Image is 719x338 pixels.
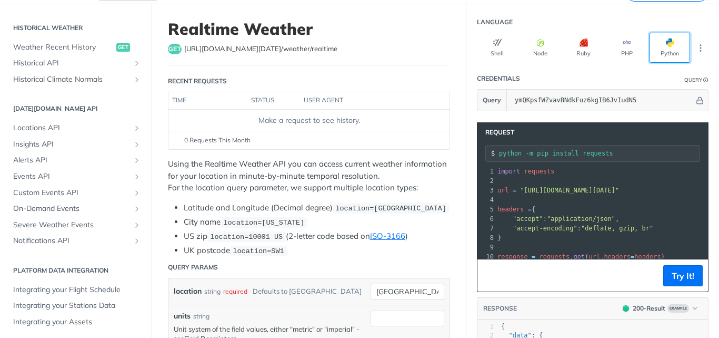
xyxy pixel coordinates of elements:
span: location=10001 US [210,233,283,241]
a: Locations APIShow subpages for Locations API [8,120,144,136]
span: "accept-encoding" [513,225,577,232]
button: Show subpages for Insights API [133,140,141,149]
span: get [116,43,130,52]
span: Example [667,304,689,313]
li: US zip (2-letter code based on ) [184,230,450,243]
span: requests [540,253,570,260]
div: string [193,312,209,321]
button: Try It! [663,265,703,286]
button: Show subpages for Alerts API [133,156,141,165]
li: UK postcode [184,245,450,257]
a: Insights APIShow subpages for Insights API [8,137,144,152]
span: get [574,253,585,260]
a: Integrating your Stations Data [8,298,144,314]
a: On-Demand EventsShow subpages for On-Demand Events [8,201,144,217]
button: Node [520,33,561,63]
button: Ruby [563,33,604,63]
span: = [532,253,535,260]
span: On-Demand Events [13,204,130,214]
button: Show subpages for On-Demand Events [133,205,141,213]
span: Query [483,95,501,105]
span: requests [524,168,555,175]
div: Credentials [477,74,520,83]
span: } [497,234,501,242]
a: Integrating your Flight Schedule [8,282,144,298]
span: Integrating your Flight Schedule [13,285,141,295]
a: Historical Climate NormalsShow subpages for Historical Climate Normals [8,72,144,88]
span: = [631,253,634,260]
span: "[URL][DOMAIN_NAME][DATE]" [520,187,619,194]
span: headers [497,206,524,213]
i: Information [703,78,708,83]
button: Show subpages for Custom Events API [133,189,141,197]
span: url [497,187,509,194]
button: More Languages [693,40,708,56]
div: Recent Requests [168,76,227,86]
button: Show subpages for Historical API [133,59,141,67]
div: 200 - Result [633,304,665,313]
th: user agent [300,92,428,109]
a: Notifications APIShow subpages for Notifications API [8,233,144,249]
li: Latitude and Longitude (Decimal degree) [184,202,450,214]
div: string [204,284,221,299]
div: 4 [477,195,495,205]
span: Integrating your Stations Data [13,301,141,311]
span: Events API [13,171,130,182]
div: required [223,284,247,299]
span: location=[US_STATE] [223,219,304,227]
a: Severe Weather EventsShow subpages for Severe Weather Events [8,217,144,233]
span: Historical Climate Normals [13,74,130,85]
span: Notifications API [13,236,130,246]
p: Using the Realtime Weather API you can access current weather information for your location in mi... [168,158,450,194]
button: Show subpages for Notifications API [133,237,141,245]
div: Query [684,76,702,84]
span: "accept" [513,215,543,223]
div: 7 [477,224,495,233]
h2: Platform DATA integration [8,266,144,275]
h2: [DATE][DOMAIN_NAME] API [8,104,144,113]
span: = [513,187,516,194]
div: 8 [477,233,495,243]
input: Request instructions [499,150,700,157]
h2: Historical Weather [8,23,144,33]
a: Weather Recent Historyget [8,40,144,55]
div: 5 [477,205,495,214]
span: { [497,206,535,213]
th: time [168,92,247,109]
div: QueryInformation [684,76,708,84]
span: Insights API [13,139,130,150]
span: Locations API [13,123,130,133]
span: Integrating your Assets [13,317,141,327]
span: headers [634,253,661,260]
span: Request [480,128,514,137]
button: Python [650,33,690,63]
a: Custom Events APIShow subpages for Custom Events API [8,185,144,201]
div: Make a request to see history. [173,115,445,126]
div: 6 [477,214,495,224]
span: Severe Weather Events [13,220,130,230]
a: Historical APIShow subpages for Historical API [8,55,144,71]
span: headers [604,253,631,260]
span: 200 [623,305,629,312]
button: Show subpages for Severe Weather Events [133,221,141,229]
div: 9 [477,243,495,252]
span: Custom Events API [13,188,130,198]
span: = [528,206,532,213]
svg: More ellipsis [696,43,705,53]
div: Query Params [168,263,218,272]
button: Show subpages for Events API [133,172,141,181]
label: units [174,311,191,322]
button: Copy to clipboard [483,268,497,284]
button: PHP [606,33,647,63]
div: 10 [477,252,495,262]
div: 1 [477,322,494,331]
div: Language [477,17,513,27]
button: Shell [477,33,517,63]
div: Defaults to [GEOGRAPHIC_DATA] [253,284,362,299]
div: 2 [477,176,495,186]
th: status [247,92,300,109]
button: Query [477,90,507,111]
button: 200200-ResultExample [617,303,703,314]
button: RESPONSE [483,303,517,314]
span: "deflate, gzip, br" [581,225,653,232]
